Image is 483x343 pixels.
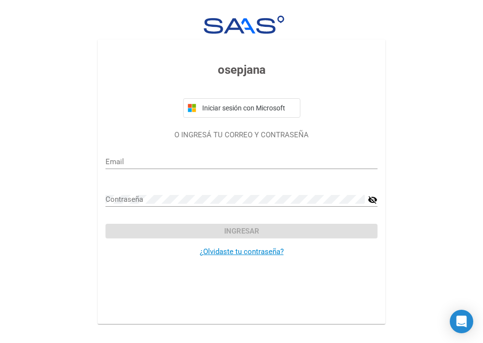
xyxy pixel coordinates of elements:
[200,247,284,256] a: ¿Olvidaste tu contraseña?
[200,104,296,112] span: Iniciar sesión con Microsoft
[450,310,473,333] div: Open Intercom Messenger
[224,227,259,236] span: Ingresar
[183,98,300,118] button: Iniciar sesión con Microsoft
[105,129,378,141] p: O INGRESÁ TU CORREO Y CONTRASEÑA
[105,61,378,79] h3: osepjana
[368,194,378,206] mat-icon: visibility_off
[105,224,378,238] button: Ingresar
